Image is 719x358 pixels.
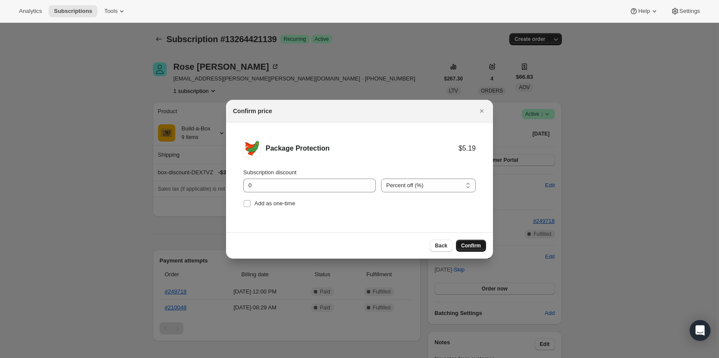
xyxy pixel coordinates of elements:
[430,240,452,252] button: Back
[476,105,488,117] button: Close
[243,140,260,157] img: Package Protection
[54,8,92,15] span: Subscriptions
[254,200,295,207] span: Add as one-time
[435,242,447,249] span: Back
[459,144,476,153] div: $5.19
[14,5,47,17] button: Analytics
[104,8,118,15] span: Tools
[456,240,486,252] button: Confirm
[624,5,663,17] button: Help
[19,8,42,15] span: Analytics
[690,320,710,341] div: Open Intercom Messenger
[49,5,97,17] button: Subscriptions
[99,5,131,17] button: Tools
[461,242,481,249] span: Confirm
[243,169,297,176] span: Subscription discount
[266,144,459,153] div: Package Protection
[679,8,700,15] span: Settings
[666,5,705,17] button: Settings
[233,107,272,115] h2: Confirm price
[638,8,650,15] span: Help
